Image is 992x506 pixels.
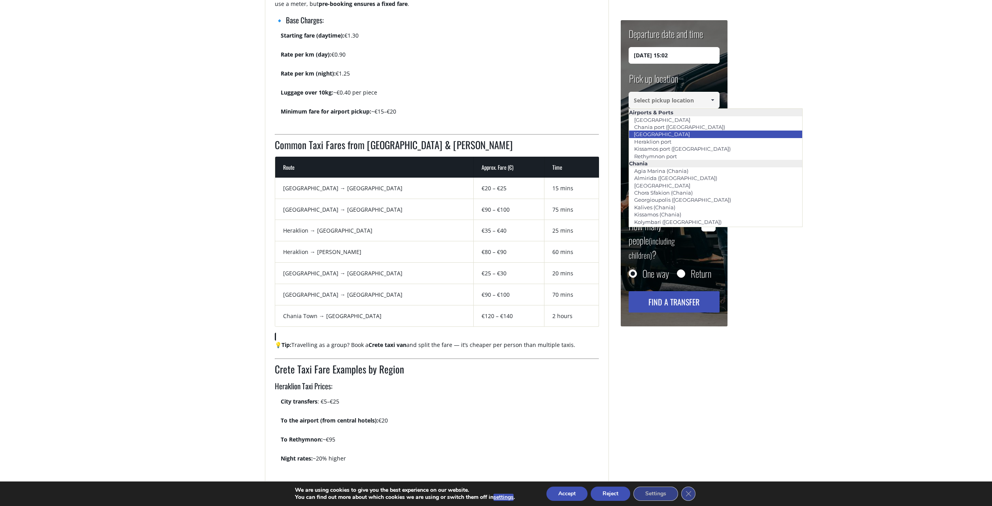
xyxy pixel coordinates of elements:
[281,436,323,443] strong: To Rethymnon:
[474,305,544,327] td: €120 – €140
[275,220,474,241] td: Heraklion → [GEOGRAPHIC_DATA]
[629,180,695,191] a: [GEOGRAPHIC_DATA]
[629,235,675,261] small: (including children)
[281,31,599,46] p: €1.30
[275,381,599,397] h3: Heraklion Taxi Prices:
[642,269,669,277] label: One way
[275,157,474,178] th: Route
[275,199,474,220] td: [GEOGRAPHIC_DATA] → [GEOGRAPHIC_DATA]
[544,284,599,305] td: 70 mins
[474,199,544,220] td: €90 – €100
[281,69,599,84] p: €1.25
[281,107,599,122] p: ~€15–€20
[474,241,544,263] td: €80 – €90
[493,494,514,501] button: settings
[275,15,599,31] h3: 🔹 Base Charges:
[544,305,599,327] td: 2 hours
[281,455,313,462] strong: Night rates:
[629,72,678,92] label: Pick up location
[706,92,719,108] a: Show All Items
[281,32,344,39] strong: Starting fare (daytime):
[281,435,599,450] p: ~€95
[275,305,474,327] td: Chania Town → [GEOGRAPHIC_DATA]
[629,219,697,262] label: How many people ?
[681,487,695,501] button: Close GDPR Cookie Banner
[281,108,371,115] strong: Minimum fare for airport pickup:
[295,487,515,494] p: We are using cookies to give you the best experience on our website.
[281,51,331,58] strong: Rate per km (day):
[629,172,722,184] a: Almirida ([GEOGRAPHIC_DATA])
[281,88,599,103] p: ~€0.40 per piece
[633,487,678,501] button: Settings
[275,178,474,199] td: [GEOGRAPHIC_DATA] → [GEOGRAPHIC_DATA]
[474,157,544,178] th: Approx. Fare (€)
[474,284,544,305] td: €90 – €100
[591,487,630,501] button: Reject
[629,202,680,213] a: Kalives (Chania)
[629,216,727,227] a: Kolymbari ([GEOGRAPHIC_DATA])
[474,178,544,199] td: €20 – €25
[629,92,720,108] input: Select pickup location
[544,220,599,241] td: 25 mins
[544,157,599,178] th: Time
[281,416,599,431] p: €20
[275,341,599,356] p: 💡 Travelling as a group? Book a and split the fare — it’s cheaper per person than multiple taxis.
[281,397,599,412] p: : €5–€25
[544,178,599,199] td: 15 mins
[629,114,695,125] a: [GEOGRAPHIC_DATA]
[629,209,686,220] a: Kissamos (Chania)
[281,417,378,424] strong: To the airport (from central hotels):
[275,241,474,263] td: Heraklion → [PERSON_NAME]
[281,454,599,469] p: ~20% higher
[629,151,682,162] a: Rethymnon port
[629,136,676,147] a: Heraklion port
[474,263,544,284] td: €25 – €30
[474,220,544,241] td: €35 – €40
[691,269,711,277] label: Return
[629,129,695,140] a: [GEOGRAPHIC_DATA]
[275,138,599,157] h2: Common Taxi Fares from [GEOGRAPHIC_DATA] & [PERSON_NAME]
[544,263,599,284] td: 20 mins
[282,341,291,349] strong: Tip:
[544,241,599,263] td: 60 mins
[629,291,720,313] button: Find a transfer
[629,121,730,133] a: Chania port ([GEOGRAPHIC_DATA])
[546,487,588,501] button: Accept
[281,70,336,77] strong: Rate per km (night):
[368,341,406,349] strong: Crete taxi van
[629,194,736,205] a: Georgioupolis ([GEOGRAPHIC_DATA])
[629,160,803,167] li: Chania
[629,187,698,198] a: Chora Sfakion (Chania)
[629,109,803,116] li: Airports & Ports
[281,50,599,65] p: €0.90
[629,165,693,176] a: Agia Marina (Chania)
[275,362,599,381] h2: Crete Taxi Fare Examples by Region
[295,494,515,501] p: You can find out more about which cookies we are using or switch them off in .
[544,199,599,220] td: 75 mins
[629,143,736,154] a: Kissamos port ([GEOGRAPHIC_DATA])
[281,89,333,96] strong: Luggage over 10kg:
[629,27,703,47] label: Departure date and time
[275,263,474,284] td: [GEOGRAPHIC_DATA] → [GEOGRAPHIC_DATA]
[275,284,474,305] td: [GEOGRAPHIC_DATA] → [GEOGRAPHIC_DATA]
[281,398,317,405] strong: City transfers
